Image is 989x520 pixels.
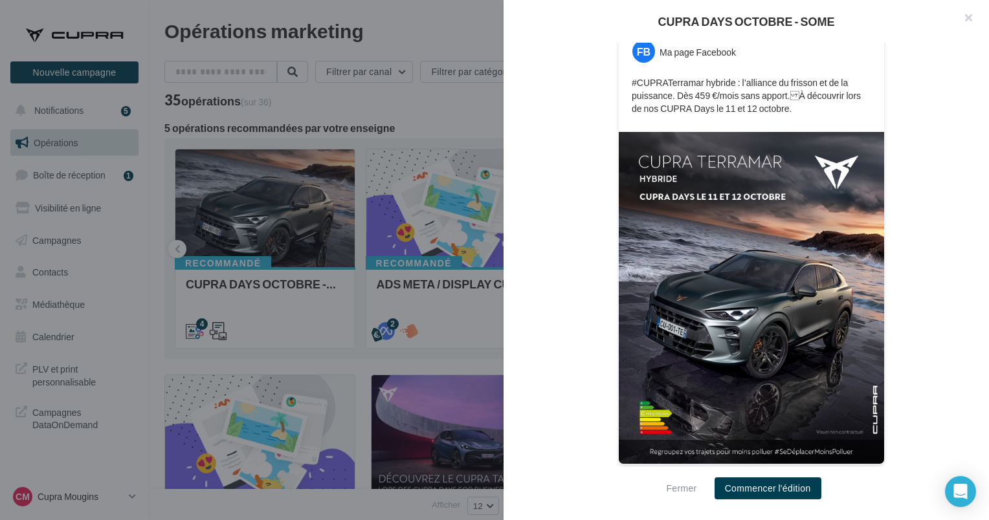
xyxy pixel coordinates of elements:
[945,476,976,507] div: Open Intercom Messenger
[632,40,655,63] div: FB
[661,481,702,496] button: Fermer
[618,464,885,481] div: La prévisualisation est non-contractuelle
[524,16,968,27] div: CUPRA DAYS OCTOBRE - SOME
[715,477,821,499] button: Commencer l'édition
[660,46,736,59] div: Ma page Facebook
[632,76,871,115] p: #CUPRATerramar hybride : l’alliance du frisson et de la puissance. Dès 459 €/mois sans apport. À ...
